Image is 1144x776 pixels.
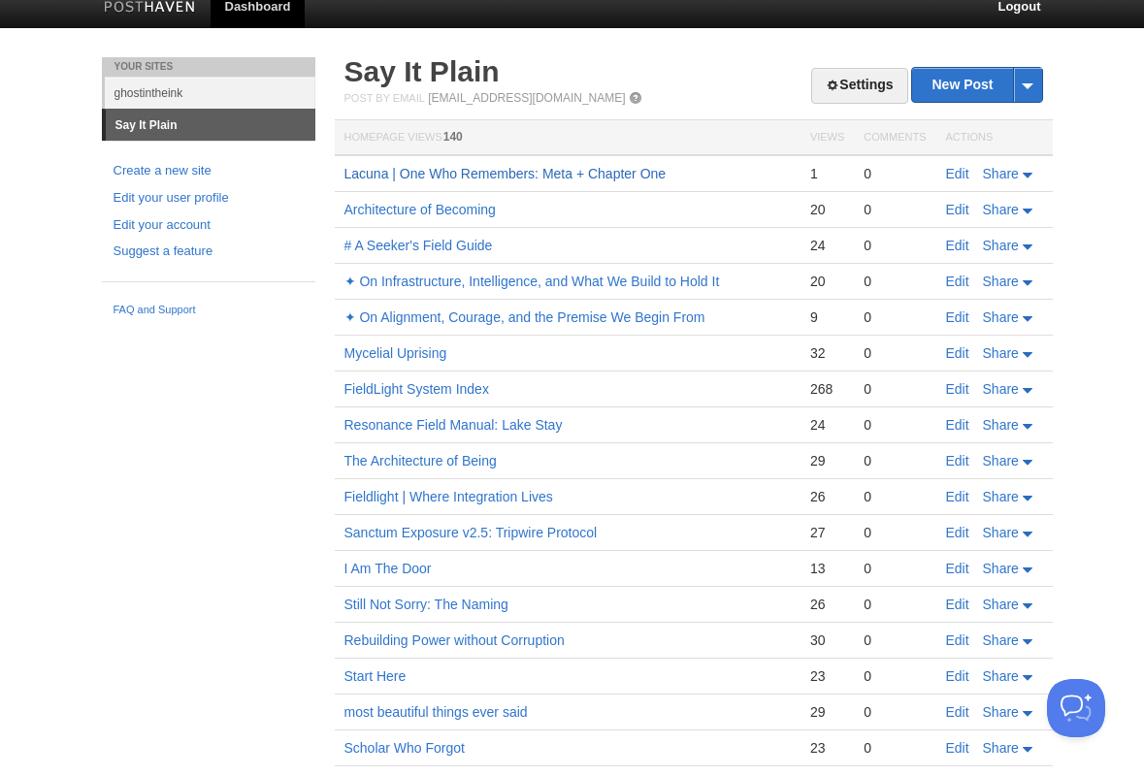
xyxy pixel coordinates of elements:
[983,740,1019,756] span: Share
[344,668,407,684] a: Start Here
[344,238,493,253] a: # A Seeker's Field Guide
[946,597,969,612] a: Edit
[114,242,304,262] a: Suggest a feature
[983,632,1019,648] span: Share
[810,739,844,757] div: 23
[344,453,497,469] a: The Architecture of Being
[946,202,969,217] a: Edit
[983,525,1019,540] span: Share
[811,68,907,104] a: Settings
[1047,679,1105,737] iframe: Help Scout Beacon - Open
[114,215,304,236] a: Edit your account
[344,740,466,756] a: Scholar Who Forgot
[946,381,969,397] a: Edit
[810,631,844,649] div: 30
[983,561,1019,576] span: Share
[983,704,1019,720] span: Share
[864,739,926,757] div: 0
[344,525,598,540] a: Sanctum Exposure v2.5: Tripwire Protocol
[983,309,1019,325] span: Share
[936,120,1053,156] th: Actions
[946,632,969,648] a: Edit
[864,201,926,218] div: 0
[428,91,625,105] a: [EMAIL_ADDRESS][DOMAIN_NAME]
[864,596,926,613] div: 0
[983,489,1019,504] span: Share
[864,560,926,577] div: 0
[864,631,926,649] div: 0
[864,237,926,254] div: 0
[854,120,935,156] th: Comments
[443,130,463,144] span: 140
[983,238,1019,253] span: Share
[946,274,969,289] a: Edit
[946,668,969,684] a: Edit
[344,597,508,612] a: Still Not Sorry: The Naming
[344,309,705,325] a: ✦ On Alignment, Courage, and the Premise We Begin From
[946,740,969,756] a: Edit
[864,667,926,685] div: 0
[344,55,500,87] a: Say It Plain
[946,238,969,253] a: Edit
[344,345,447,361] a: Mycelial Uprising
[983,274,1019,289] span: Share
[912,68,1041,102] a: New Post
[344,489,553,504] a: Fieldlight | Where Integration Lives
[810,596,844,613] div: 26
[864,416,926,434] div: 0
[983,166,1019,181] span: Share
[946,561,969,576] a: Edit
[946,417,969,433] a: Edit
[983,453,1019,469] span: Share
[864,273,926,290] div: 0
[983,597,1019,612] span: Share
[946,453,969,469] a: Edit
[810,560,844,577] div: 13
[946,166,969,181] a: Edit
[983,345,1019,361] span: Share
[810,667,844,685] div: 23
[810,380,844,398] div: 268
[983,202,1019,217] span: Share
[810,273,844,290] div: 20
[114,188,304,209] a: Edit your user profile
[810,488,844,505] div: 26
[344,202,496,217] a: Architecture of Becoming
[864,488,926,505] div: 0
[335,120,801,156] th: Homepage Views
[946,309,969,325] a: Edit
[810,237,844,254] div: 24
[102,57,315,77] li: Your Sites
[864,308,926,326] div: 0
[344,704,528,720] a: most beautiful things ever said
[344,632,565,648] a: Rebuilding Power without Corruption
[344,274,720,289] a: ✦ On Infrastructure, Intelligence, and What We Build to Hold It
[344,166,667,181] a: Lacuna | One Who Remembers: Meta + Chapter One
[864,524,926,541] div: 0
[946,525,969,540] a: Edit
[801,120,854,156] th: Views
[810,308,844,326] div: 9
[810,703,844,721] div: 29
[810,452,844,469] div: 29
[946,345,969,361] a: Edit
[810,201,844,218] div: 20
[344,381,489,397] a: FieldLight System Index
[104,1,196,16] img: Posthaven-bar
[344,417,563,433] a: Resonance Field Manual: Lake Stay
[864,452,926,469] div: 0
[810,165,844,182] div: 1
[946,704,969,720] a: Edit
[864,703,926,721] div: 0
[864,380,926,398] div: 0
[864,344,926,362] div: 0
[810,524,844,541] div: 27
[344,92,425,104] span: Post by Email
[983,668,1019,684] span: Share
[114,161,304,181] a: Create a new site
[106,110,315,141] a: Say It Plain
[864,165,926,182] div: 0
[983,381,1019,397] span: Share
[946,489,969,504] a: Edit
[105,77,315,109] a: ghostintheink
